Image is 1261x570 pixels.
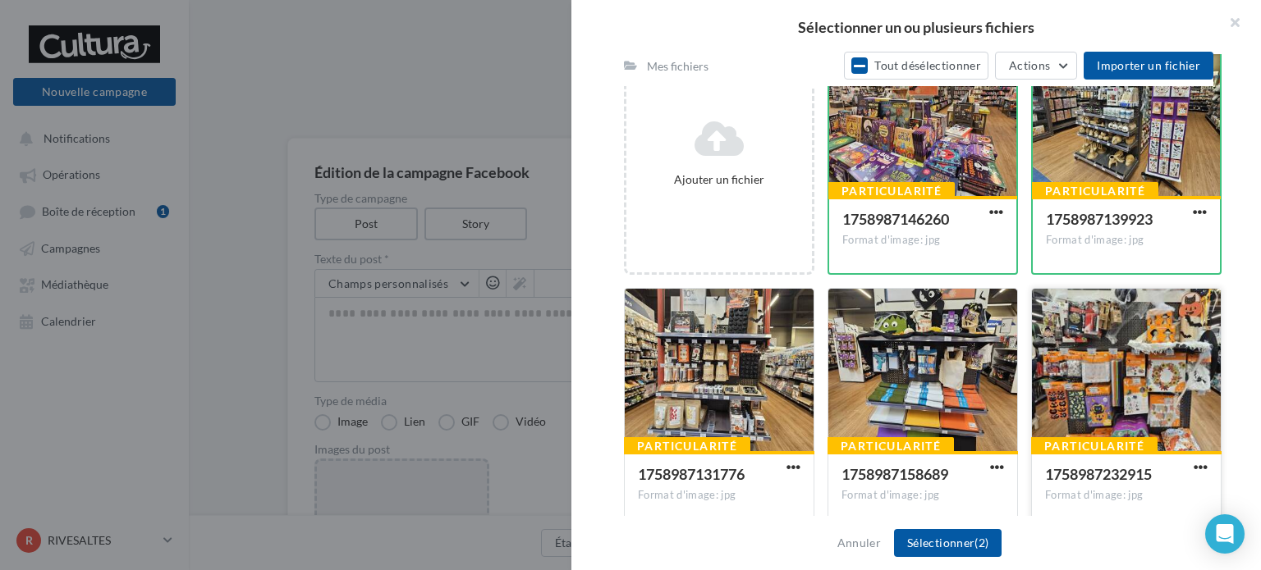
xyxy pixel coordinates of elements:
div: Format d'image: jpg [842,233,1003,248]
div: Mes fichiers [647,58,708,75]
div: Open Intercom Messenger [1205,514,1245,554]
div: Particularité [828,437,954,455]
span: Importer un fichier [1097,58,1200,72]
div: Particularité [1032,182,1158,200]
div: Particularité [624,437,750,455]
div: Particularité [1031,437,1158,455]
div: Format d'image: jpg [638,488,800,503]
div: Format d'image: jpg [841,488,1004,503]
button: Sélectionner(2) [894,529,1002,557]
div: Format d'image: jpg [1045,488,1208,503]
span: 1758987146260 [842,210,949,228]
div: Particularité [828,182,955,200]
button: Annuler [831,533,887,553]
span: (2) [974,536,988,549]
span: 1758987139923 [1046,210,1153,228]
span: Actions [1009,58,1050,72]
button: Actions [995,52,1077,80]
button: Importer un fichier [1084,52,1213,80]
h2: Sélectionner un ou plusieurs fichiers [598,20,1235,34]
div: Format d'image: jpg [1046,233,1207,248]
div: Ajouter un fichier [633,171,805,188]
button: Tout désélectionner [844,52,988,80]
span: 1758987158689 [841,465,948,483]
span: 1758987131776 [638,465,745,483]
span: 1758987232915 [1045,465,1152,483]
